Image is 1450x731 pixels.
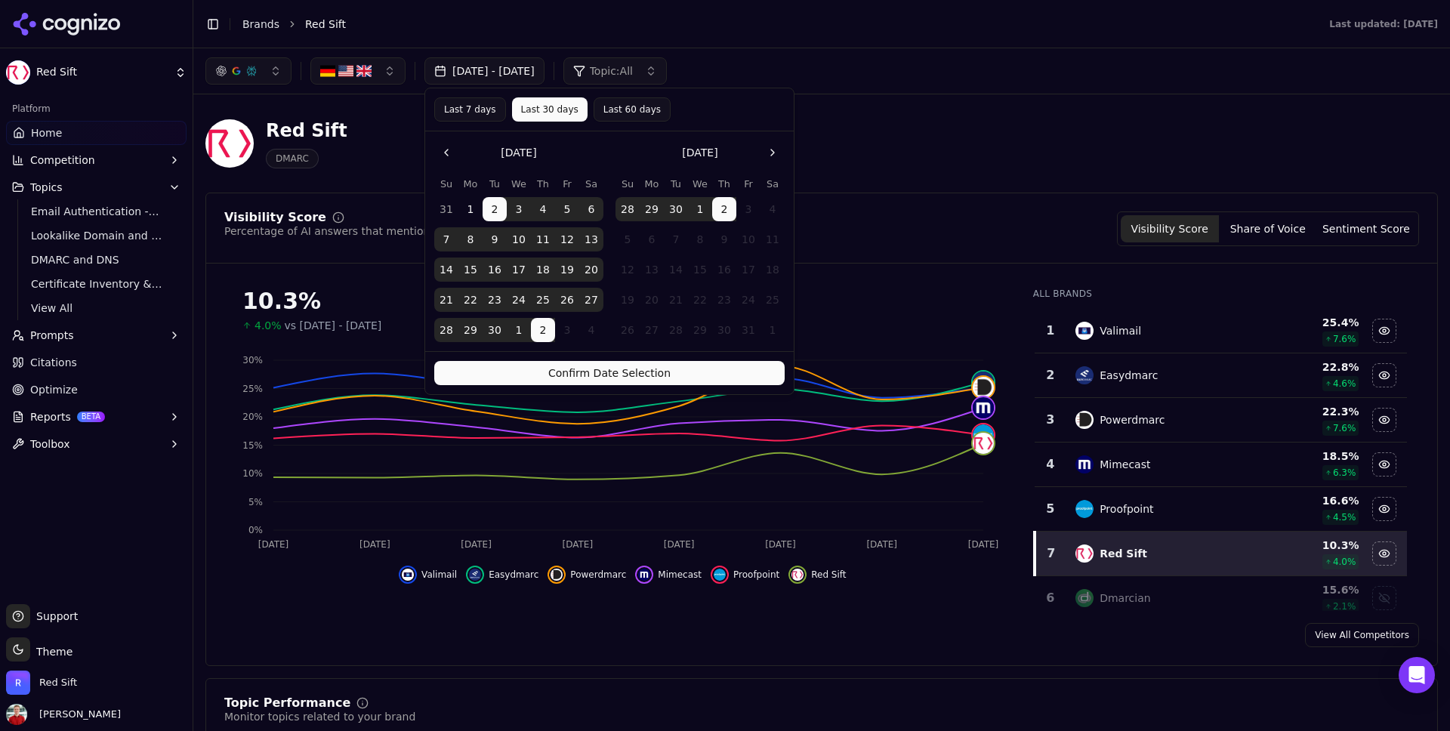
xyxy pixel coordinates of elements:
span: vs [DATE] - [DATE] [285,318,382,333]
button: Monday, September 1st, 2025 [458,197,483,221]
button: Topics [6,175,187,199]
button: Wednesday, September 3rd, 2025, selected [507,197,531,221]
tspan: 25% [242,384,263,394]
div: All Brands [1033,288,1407,300]
button: Saturday, September 20th, 2025, selected [579,258,603,282]
span: 2.1 % [1333,600,1356,612]
tr: 1valimailValimail25.4%7.6%Hide valimail data [1035,309,1407,353]
button: Tuesday, September 2nd, 2025, selected [483,197,507,221]
tr: 4mimecastMimecast18.5%6.3%Hide mimecast data [1035,443,1407,487]
th: Wednesday [688,177,712,191]
button: Hide easydmarc data [466,566,538,584]
img: United Kingdom [356,63,372,79]
span: Red Sift [305,17,346,32]
img: easydmarc [973,372,994,393]
span: Theme [30,646,72,658]
button: Show dmarcian data [1372,586,1396,610]
button: Visibility Score [1121,215,1219,242]
th: Monday [640,177,664,191]
span: Red Sift [36,66,168,79]
span: 7.6 % [1333,422,1356,434]
div: 10.3% [242,288,1003,315]
span: 6.3 % [1333,467,1356,479]
img: easydmarc [1075,366,1094,384]
span: Optimize [30,382,78,397]
img: proofpoint [1075,500,1094,518]
span: Support [30,609,78,624]
img: mimecast [973,397,994,418]
tspan: 20% [242,412,263,422]
button: Thursday, September 25th, 2025, selected [531,288,555,312]
button: Hide red sift data [788,566,846,584]
button: Thursday, September 11th, 2025, selected [531,227,555,251]
button: Sunday, August 31st, 2025 [434,197,458,221]
span: Red Sift [39,676,77,689]
tr: 6dmarcianDmarcian15.6%2.1%Show dmarcian data [1035,576,1407,621]
span: Prompts [30,328,74,343]
button: Monday, September 22nd, 2025, selected [458,288,483,312]
button: Hide mimecast data [1372,452,1396,477]
div: 4 [1041,455,1061,473]
div: Platform [6,97,187,121]
img: powerdmarc [551,569,563,581]
div: Powerdmarc [1100,412,1165,427]
img: red sift [1075,544,1094,563]
button: Today, Thursday, October 2nd, 2025, selected [712,197,736,221]
div: Visibility Score [224,211,326,224]
img: valimail [1075,322,1094,340]
img: easydmarc [469,569,481,581]
span: BETA [77,412,105,422]
span: Mimecast [658,569,702,581]
button: Today, Thursday, October 2nd, 2025, selected [531,318,555,342]
table: September 2025 [434,177,603,342]
img: red sift [973,433,994,454]
div: Valimail [1100,323,1141,338]
button: Confirm Date Selection [434,361,785,385]
img: proofpoint [973,424,994,446]
button: Tuesday, September 30th, 2025, selected [664,197,688,221]
img: Germany [320,63,335,79]
div: Mimecast [1100,457,1150,472]
button: Sentiment Score [1317,215,1415,242]
a: Email Authentication - Top of Funnel [25,201,168,222]
div: Easydmarc [1100,368,1158,383]
button: Go to the Next Month [760,140,785,165]
button: Wednesday, September 10th, 2025, selected [507,227,531,251]
div: Open Intercom Messenger [1399,657,1435,693]
button: Sunday, September 28th, 2025, selected [615,197,640,221]
button: Hide easydmarc data [1372,363,1396,387]
img: powerdmarc [973,377,994,398]
tspan: 30% [242,355,263,365]
a: View All Competitors [1305,623,1419,647]
button: Open user button [6,704,121,725]
button: Monday, September 29th, 2025, selected [640,197,664,221]
img: powerdmarc [1075,411,1094,429]
button: Tuesday, September 9th, 2025, selected [483,227,507,251]
button: Friday, September 26th, 2025, selected [555,288,579,312]
th: Tuesday [664,177,688,191]
span: DMARC and DNS [31,252,162,267]
nav: breadcrumb [242,17,1299,32]
th: Sunday [434,177,458,191]
th: Saturday [760,177,785,191]
div: 25.4 % [1262,315,1359,330]
div: Proofpoint [1100,501,1153,517]
div: Last updated: [DATE] [1329,18,1438,30]
span: Citations [30,355,77,370]
th: Thursday [531,177,555,191]
a: Optimize [6,378,187,402]
div: 22.8 % [1262,359,1359,375]
span: Topic: All [590,63,633,79]
a: Certificate Inventory & Monitoring [25,273,168,295]
button: Monday, September 29th, 2025, selected [458,318,483,342]
th: Wednesday [507,177,531,191]
span: Reports [30,409,71,424]
a: Citations [6,350,187,375]
button: Monday, September 8th, 2025, selected [458,227,483,251]
tspan: 0% [248,525,263,535]
button: Hide valimail data [1372,319,1396,343]
a: Home [6,121,187,145]
button: Tuesday, September 30th, 2025, selected [483,318,507,342]
span: Easydmarc [489,569,538,581]
a: DMARC and DNS [25,249,168,270]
